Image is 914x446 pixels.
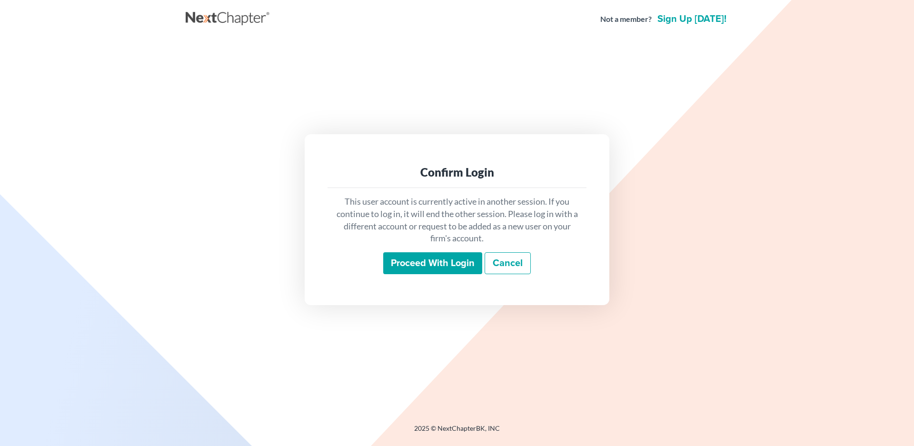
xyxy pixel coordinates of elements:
[383,252,482,274] input: Proceed with login
[335,196,579,245] p: This user account is currently active in another session. If you continue to log in, it will end ...
[656,14,728,24] a: Sign up [DATE]!
[186,424,728,441] div: 2025 © NextChapterBK, INC
[485,252,531,274] a: Cancel
[335,165,579,180] div: Confirm Login
[600,14,652,25] strong: Not a member?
